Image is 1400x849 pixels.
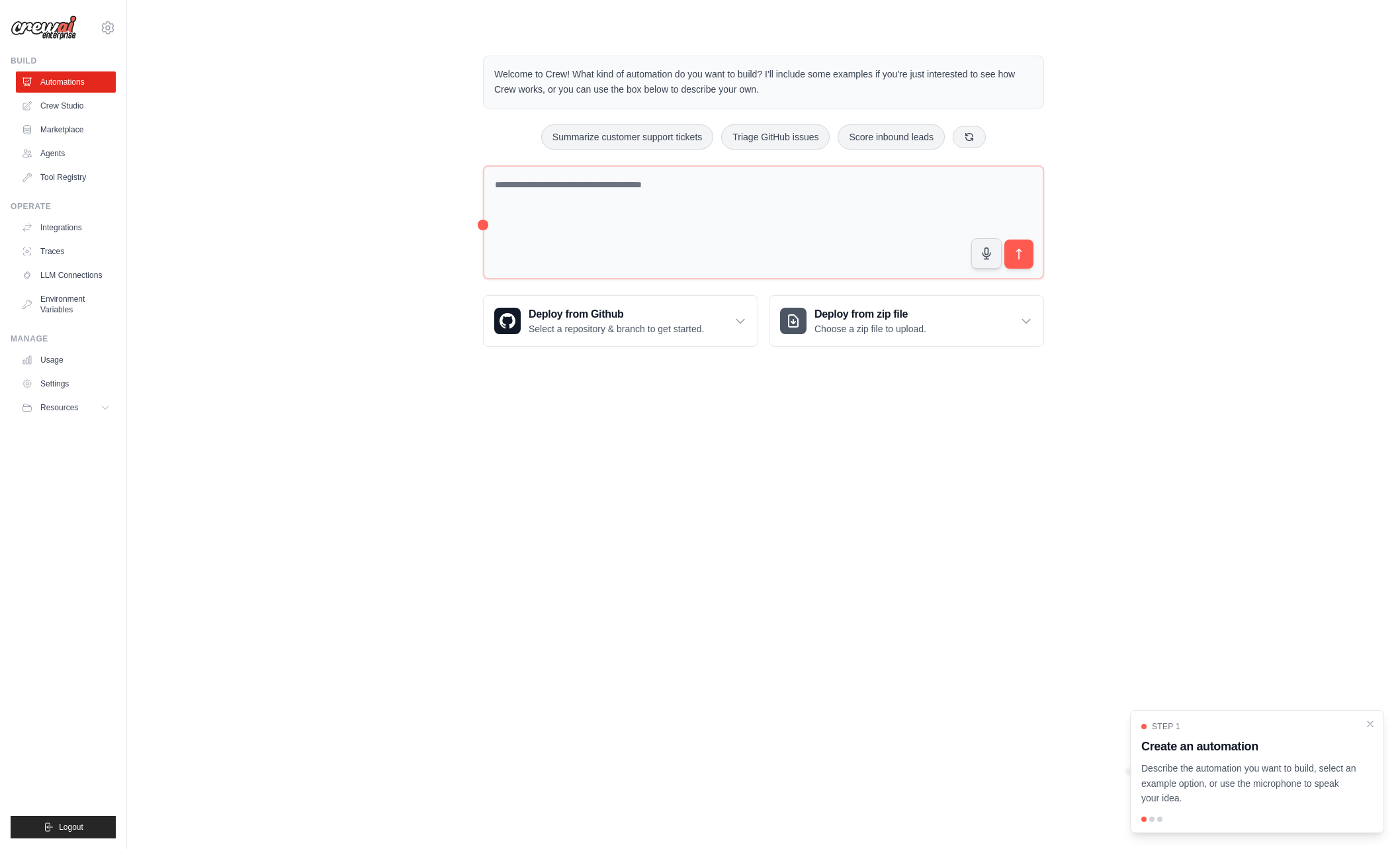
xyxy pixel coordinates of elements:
[529,306,704,322] h3: Deploy from Github
[59,822,83,832] span: Logout
[1141,737,1357,756] h3: Create an automation
[16,119,116,140] a: Marketplace
[16,143,116,164] a: Agents
[16,241,116,262] a: Traces
[721,124,830,150] button: Triage GitHub issues
[1365,719,1376,729] button: Close walkthrough
[11,56,116,66] div: Build
[814,306,926,322] h3: Deploy from zip file
[11,15,77,40] img: Logo
[814,322,926,335] p: Choose a zip file to upload.
[40,402,78,413] span: Resources
[838,124,945,150] button: Score inbound leads
[11,201,116,212] div: Operate
[16,397,116,418] button: Resources
[16,217,116,238] a: Integrations
[16,349,116,371] a: Usage
[16,95,116,116] a: Crew Studio
[11,816,116,838] button: Logout
[541,124,713,150] button: Summarize customer support tickets
[16,289,116,320] a: Environment Variables
[11,334,116,344] div: Manage
[16,373,116,394] a: Settings
[16,167,116,188] a: Tool Registry
[494,67,1033,97] p: Welcome to Crew! What kind of automation do you want to build? I'll include some examples if you'...
[529,322,704,335] p: Select a repository & branch to get started.
[16,71,116,93] a: Automations
[1152,721,1180,732] span: Step 1
[1141,761,1357,806] p: Describe the automation you want to build, select an example option, or use the microphone to spe...
[16,265,116,286] a: LLM Connections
